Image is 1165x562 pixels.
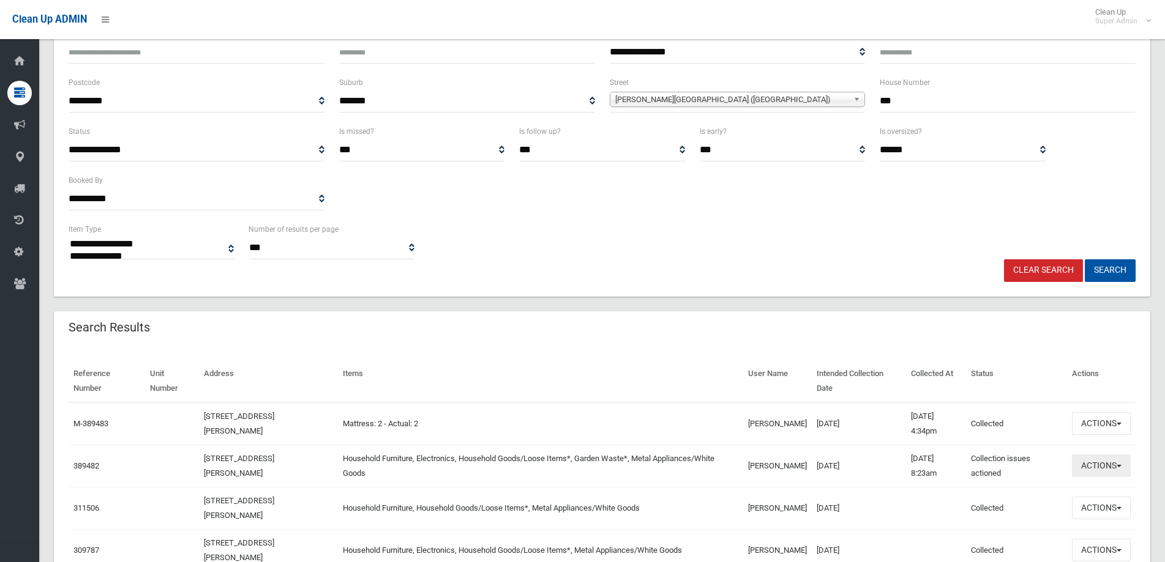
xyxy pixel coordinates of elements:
[966,402,1067,445] td: Collected
[610,76,629,89] label: Street
[743,487,812,529] td: [PERSON_NAME]
[906,402,966,445] td: [DATE] 4:34pm
[966,445,1067,487] td: Collection issues actioned
[73,503,99,512] a: 311506
[339,125,374,138] label: Is missed?
[743,445,812,487] td: [PERSON_NAME]
[519,125,561,138] label: Is follow up?
[880,125,922,138] label: Is oversized?
[966,487,1067,529] td: Collected
[12,13,87,25] span: Clean Up ADMIN
[73,461,99,470] a: 389482
[339,76,363,89] label: Suburb
[906,360,966,402] th: Collected At
[1072,539,1131,561] button: Actions
[615,92,849,107] span: [PERSON_NAME][GEOGRAPHIC_DATA] ([GEOGRAPHIC_DATA])
[812,360,906,402] th: Intended Collection Date
[73,419,108,428] a: M-389483
[966,360,1067,402] th: Status
[69,125,90,138] label: Status
[204,496,274,520] a: [STREET_ADDRESS][PERSON_NAME]
[199,360,338,402] th: Address
[880,76,930,89] label: House Number
[338,487,743,529] td: Household Furniture, Household Goods/Loose Items*, Metal Appliances/White Goods
[812,445,906,487] td: [DATE]
[743,360,812,402] th: User Name
[338,360,743,402] th: Items
[812,487,906,529] td: [DATE]
[812,402,906,445] td: [DATE]
[1089,7,1150,26] span: Clean Up
[338,402,743,445] td: Mattress: 2 - Actual: 2
[249,223,339,236] label: Number of results per page
[145,360,199,402] th: Unit Number
[906,445,966,487] td: [DATE] 8:23am
[73,545,99,555] a: 309787
[204,412,274,435] a: [STREET_ADDRESS][PERSON_NAME]
[69,76,100,89] label: Postcode
[338,445,743,487] td: Household Furniture, Electronics, Household Goods/Loose Items*, Garden Waste*, Metal Appliances/W...
[54,316,165,339] header: Search Results
[69,360,145,402] th: Reference Number
[1004,259,1083,282] a: Clear Search
[1072,412,1131,435] button: Actions
[1095,17,1137,26] small: Super Admin
[1085,259,1136,282] button: Search
[1072,454,1131,477] button: Actions
[69,223,101,236] label: Item Type
[204,538,274,562] a: [STREET_ADDRESS][PERSON_NAME]
[1067,360,1136,402] th: Actions
[700,125,727,138] label: Is early?
[204,454,274,478] a: [STREET_ADDRESS][PERSON_NAME]
[69,174,103,187] label: Booked By
[743,402,812,445] td: [PERSON_NAME]
[1072,497,1131,519] button: Actions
